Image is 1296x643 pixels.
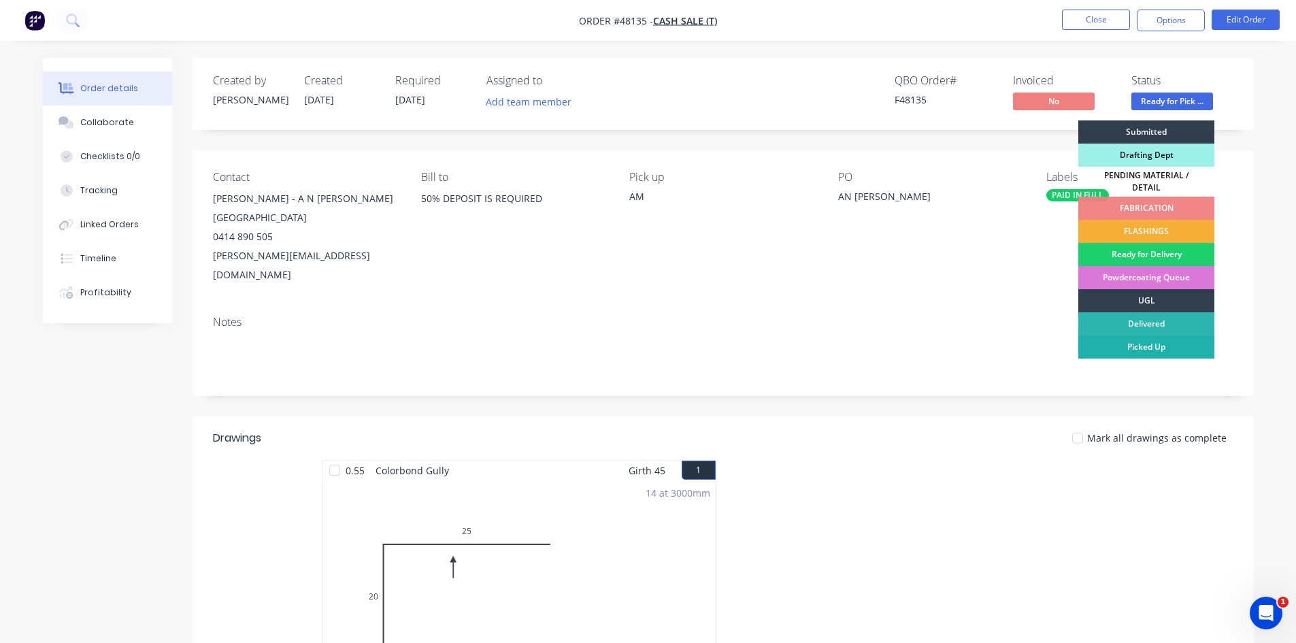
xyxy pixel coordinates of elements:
div: Checklists 0/0 [80,150,140,163]
img: Factory [24,10,45,31]
span: [DATE] [395,93,425,106]
div: Linked Orders [80,218,139,231]
span: No [1013,93,1095,110]
button: 1 [682,461,716,480]
div: PENDING MATERIAL / DETAIL [1078,167,1214,197]
div: 50% DEPOSIT IS REQUIRED [421,189,608,233]
button: Timeline [43,242,172,276]
div: [PERSON_NAME] [213,93,288,107]
div: Contact [213,171,399,184]
div: Submitted [1078,120,1214,144]
div: PAID IN FULL [1046,189,1109,201]
button: Checklists 0/0 [43,139,172,174]
div: AM [629,189,816,203]
span: 1 [1278,597,1289,608]
div: Timeline [80,252,116,265]
div: Required [395,74,470,87]
div: F48135 [895,93,997,107]
div: Profitability [80,286,131,299]
div: Order details [80,82,138,95]
div: Status [1131,74,1233,87]
div: FABRICATION [1078,197,1214,220]
button: Close [1062,10,1130,30]
div: Labels [1046,171,1233,184]
button: Linked Orders [43,208,172,242]
span: [DATE] [304,93,334,106]
div: Collaborate [80,116,134,129]
button: Options [1137,10,1205,31]
div: Assigned to [486,74,622,87]
div: Pick up [629,171,816,184]
div: 14 at 3000mm [646,486,710,500]
button: Tracking [43,174,172,208]
div: [PERSON_NAME] - A N [PERSON_NAME][GEOGRAPHIC_DATA] [213,189,399,227]
div: Drawings [213,430,261,446]
span: Order #48135 - [579,14,653,27]
button: Edit Order [1212,10,1280,30]
div: Created [304,74,379,87]
div: PO [838,171,1025,184]
div: Drafting Dept [1078,144,1214,167]
span: 0.55 [340,461,370,480]
button: Add team member [486,93,579,111]
div: FLASHINGS [1078,220,1214,243]
div: Notes [213,316,1233,329]
div: Created by [213,74,288,87]
div: [PERSON_NAME] - A N [PERSON_NAME][GEOGRAPHIC_DATA]0414 890 505[PERSON_NAME][EMAIL_ADDRESS][DOMAIN... [213,189,399,284]
button: Add team member [478,93,578,111]
div: Picked Up [1078,335,1214,359]
div: Bill to [421,171,608,184]
span: Ready for Pick ... [1131,93,1213,110]
button: Order details [43,71,172,105]
div: Ready for Delivery [1078,243,1214,266]
div: 50% DEPOSIT IS REQUIRED [421,189,608,208]
div: Invoiced [1013,74,1115,87]
div: Tracking [80,184,118,197]
button: Ready for Pick ... [1131,93,1213,113]
div: [PERSON_NAME][EMAIL_ADDRESS][DOMAIN_NAME] [213,246,399,284]
span: Colorbond Gully [370,461,454,480]
div: AN [PERSON_NAME] [838,189,1008,208]
div: UGL [1078,289,1214,312]
button: Profitability [43,276,172,310]
a: CASH SALE (T) [653,14,717,27]
div: QBO Order # [895,74,997,87]
span: Girth 45 [629,461,665,480]
div: 0414 890 505 [213,227,399,246]
div: Powdercoating Queue [1078,266,1214,289]
div: Delivered [1078,312,1214,335]
iframe: Intercom live chat [1250,597,1282,629]
button: Collaborate [43,105,172,139]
